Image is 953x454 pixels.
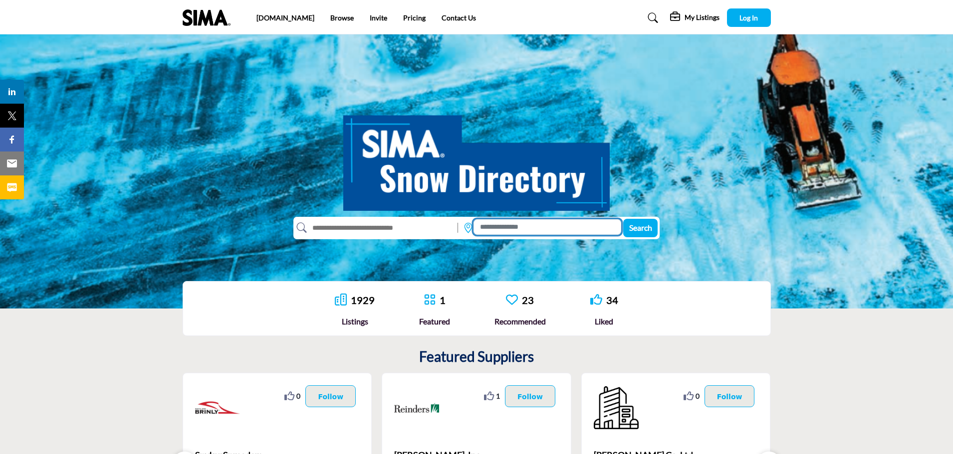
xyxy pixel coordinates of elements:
i: Go to Liked [590,294,602,305]
p: Follow [517,391,543,402]
div: Featured [419,315,450,327]
h2: Featured Suppliers [419,348,534,365]
a: Contact Us [442,13,476,22]
button: Log In [727,8,771,27]
img: Reinders, Inc. [394,385,439,430]
button: Follow [505,385,555,407]
p: Follow [318,391,343,402]
a: Search [638,10,665,26]
a: 1929 [351,294,375,306]
a: 34 [606,294,618,306]
a: 1 [440,294,446,306]
div: Listings [335,315,375,327]
button: Follow [705,385,755,407]
a: Pricing [403,13,426,22]
img: SIMA Snow Directory [343,104,610,211]
img: Spyker Spreaders [195,385,240,430]
img: Site Logo [183,9,236,26]
span: 0 [696,391,700,401]
img: Normand Co. Ltd [594,385,639,430]
p: Follow [717,391,742,402]
div: Recommended [494,315,546,327]
img: Rectangle%203585.svg [455,220,461,235]
h5: My Listings [685,13,719,22]
span: Search [629,223,652,232]
a: Invite [370,13,387,22]
span: 1 [496,391,500,401]
a: 23 [522,294,534,306]
div: My Listings [670,12,719,24]
a: Go to Featured [424,294,436,307]
a: Browse [330,13,354,22]
div: Liked [590,315,618,327]
a: [DOMAIN_NAME] [256,13,314,22]
button: Search [623,219,658,237]
span: Log In [739,13,758,22]
button: Follow [305,385,356,407]
a: Go to Recommended [506,294,518,307]
span: 0 [296,391,300,401]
